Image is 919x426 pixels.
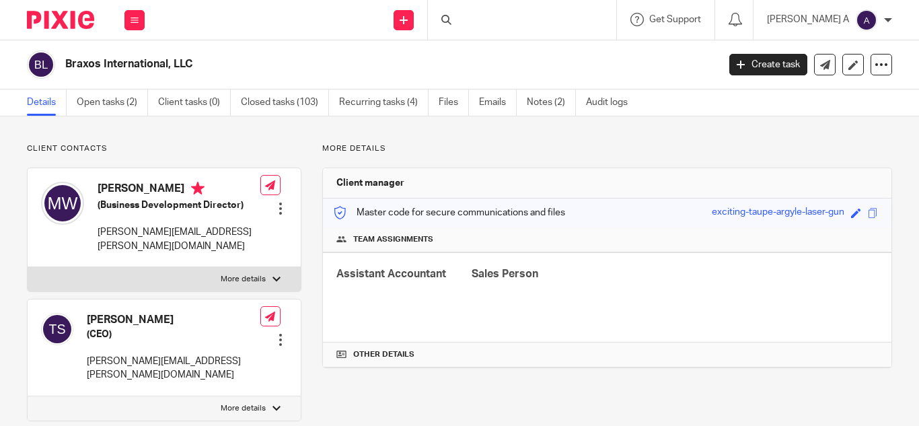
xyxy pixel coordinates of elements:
[27,143,301,154] p: Client contacts
[868,208,878,218] span: Copy to clipboard
[87,355,260,382] p: [PERSON_NAME][EMAIL_ADDRESS][PERSON_NAME][DOMAIN_NAME]
[336,269,446,279] span: Assistant Accountant
[649,15,701,24] span: Get Support
[87,328,260,341] h5: (CEO)
[472,269,538,279] span: Sales Person
[336,176,404,190] h3: Client manager
[27,50,55,79] img: svg%3E
[842,54,864,75] a: Edit client
[527,90,576,116] a: Notes (2)
[98,225,260,253] p: [PERSON_NAME][EMAIL_ADDRESS][PERSON_NAME][DOMAIN_NAME]
[851,208,861,218] span: Edit code
[87,313,260,327] h4: [PERSON_NAME]
[221,274,266,285] p: More details
[712,205,844,221] div: exciting-taupe-argyle-laser-gun
[98,182,260,199] h4: [PERSON_NAME]
[333,206,565,219] p: Master code for secure communications and files
[814,54,836,75] a: Send new email
[856,9,877,31] img: svg%3E
[353,349,414,360] span: Other details
[191,182,205,195] i: Primary
[729,54,807,75] a: Create task
[27,11,94,29] img: Pixie
[77,90,148,116] a: Open tasks (2)
[98,199,260,212] h5: (Business Development Director)
[241,90,329,116] a: Closed tasks (103)
[65,57,581,71] h2: Braxos International, LLC
[221,403,266,414] p: More details
[339,90,429,116] a: Recurring tasks (4)
[353,234,433,245] span: Team assignments
[586,90,638,116] a: Audit logs
[41,313,73,345] img: svg%3E
[27,90,67,116] a: Details
[767,13,849,26] p: [PERSON_NAME] A
[322,143,892,154] p: More details
[439,90,469,116] a: Files
[158,90,231,116] a: Client tasks (0)
[41,182,84,225] img: svg%3E
[479,90,517,116] a: Emails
